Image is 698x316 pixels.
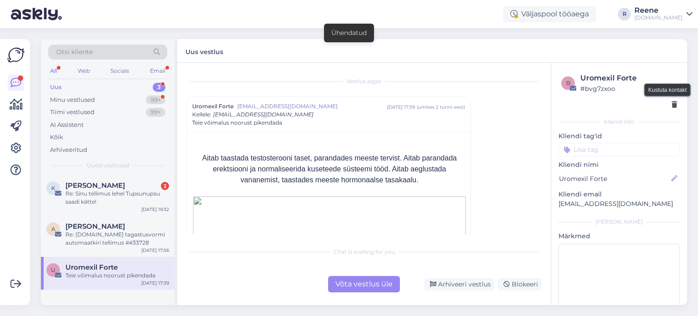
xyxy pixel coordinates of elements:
span: Annika Sharai [65,222,125,231]
span: Uromexil Forte [65,263,118,271]
div: [DATE] 17:39 [387,104,415,110]
input: Lisa nimi [559,174,669,184]
div: [DATE] 17:39 [141,280,169,286]
div: Arhiveeritud [50,145,87,155]
span: U [51,266,55,273]
font: Aitab taastada testosterooni taset, parandades meeste tervist. Aitab parandada erektsiooni ja nor... [202,154,457,184]
a: Reene[DOMAIN_NAME] [634,7,693,21]
div: All [48,65,59,77]
p: [EMAIL_ADDRESS][DOMAIN_NAME] [558,199,680,209]
p: Kliendi tag'id [558,131,680,141]
div: Väljaspool tööaega [503,6,596,22]
div: Email [148,65,167,77]
p: Märkmed [558,231,680,241]
div: Kliendi info [558,118,680,126]
div: R [618,8,631,20]
span: Otsi kliente [56,47,93,57]
span: b [566,80,570,86]
span: [EMAIL_ADDRESS][DOMAIN_NAME] [237,102,387,110]
div: Tiimi vestlused [50,108,95,117]
small: Kustuta kontakt [648,85,687,94]
div: 2 [161,182,169,190]
div: ( umbes 2 tunni eest ) [417,104,465,110]
img: Askly Logo [7,46,25,64]
span: Teie võimalus noorust pikendada [192,119,282,127]
div: Blokeeri [498,278,542,291]
div: Socials [109,65,131,77]
div: Chat is waiting for you [186,248,542,256]
input: Lisa tag [558,143,680,156]
span: Kellele : [192,111,211,118]
div: Uus [50,83,62,92]
div: Minu vestlused [50,95,95,105]
div: Võta vestlus üle [328,276,400,292]
p: Kliendi email [558,190,680,199]
div: [DOMAIN_NAME] [634,14,683,21]
span: Uued vestlused [87,161,129,170]
div: Web [76,65,92,77]
div: Reene [634,7,683,14]
div: Vestlus algas [186,77,542,85]
div: Teie võimalus noorust pikendada [65,271,169,280]
div: Ühendatud [331,28,367,38]
div: AI Assistent [50,120,84,130]
div: Re: [DOMAIN_NAME] tagastusvormi automaatkiri tellimus ##33728 [65,231,169,247]
span: Kristi Nurmse [65,181,125,190]
div: # bvg7zxoo [580,84,677,94]
div: [PERSON_NAME] [558,218,680,226]
div: Re: Sinu tellimus lehel Tupsunupsu saadi kätte! [65,190,169,206]
span: Uromexil Forte [192,102,234,110]
div: Kõik [50,133,63,142]
label: Uus vestlus [185,45,223,57]
div: Uromexil Forte [580,73,677,84]
div: 3 [153,83,165,92]
div: 99+ [146,108,165,117]
p: Kliendi nimi [558,160,680,170]
div: [DATE] 19:32 [141,206,169,213]
div: [DATE] 17:56 [141,247,169,254]
span: [EMAIL_ADDRESS][DOMAIN_NAME] [213,111,314,118]
div: 99+ [146,95,165,105]
span: A [51,226,55,232]
span: K [51,185,55,191]
div: Arhiveeri vestlus [424,278,494,291]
